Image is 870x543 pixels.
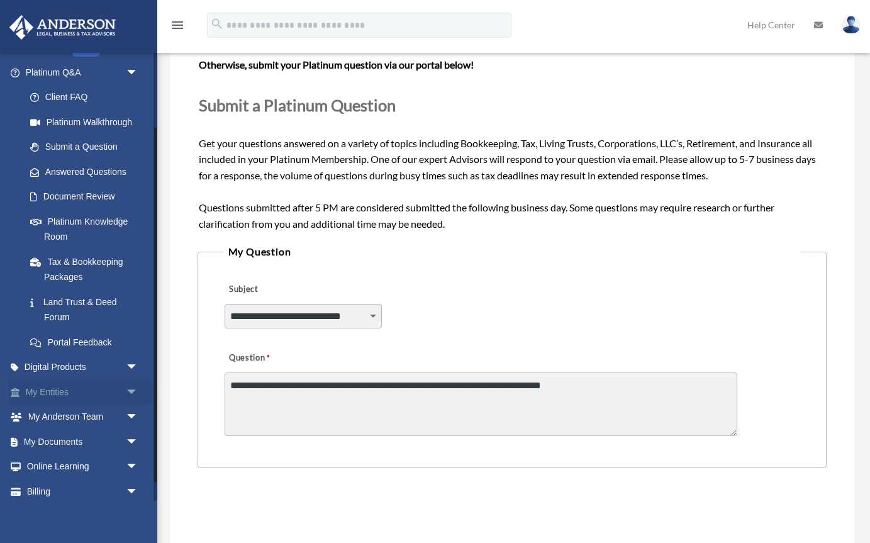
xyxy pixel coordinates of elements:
[210,17,224,31] i: search
[18,209,157,249] a: Platinum Knowledge Room
[6,15,120,40] img: Anderson Advisors Platinum Portal
[18,135,151,160] a: Submit a Question
[9,355,157,380] a: Digital Productsarrow_drop_down
[18,109,157,135] a: Platinum Walkthrough
[9,379,157,405] a: My Entitiesarrow_drop_down
[18,330,157,355] a: Portal Feedback
[18,289,157,330] a: Land Trust & Deed Forum
[126,454,151,480] span: arrow_drop_down
[170,22,185,33] a: menu
[9,454,157,479] a: Online Learningarrow_drop_down
[170,18,185,33] i: menu
[9,479,157,504] a: Billingarrow_drop_down
[9,60,157,85] a: Platinum Q&Aarrow_drop_down
[126,479,151,505] span: arrow_drop_down
[126,405,151,430] span: arrow_drop_down
[126,429,151,455] span: arrow_drop_down
[199,96,396,115] span: Submit a Platinum Question
[18,85,157,110] a: Client FAQ
[9,405,157,430] a: My Anderson Teamarrow_drop_down
[9,429,157,454] a: My Documentsarrow_drop_down
[126,60,151,86] span: arrow_drop_down
[18,184,157,210] a: Document Review
[225,349,322,367] label: Question
[126,379,151,405] span: arrow_drop_down
[199,8,826,230] span: Get your questions answered on a variety of topics including Bookkeeping, Tax, Living Trusts, Cor...
[199,59,474,70] b: Otherwise, submit your Platinum question via our portal below!
[18,249,157,289] a: Tax & Bookkeeping Packages
[126,355,151,381] span: arrow_drop_down
[18,159,157,184] a: Answered Questions
[842,16,861,34] img: User Pic
[225,281,344,298] label: Subject
[223,243,801,260] legend: My Question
